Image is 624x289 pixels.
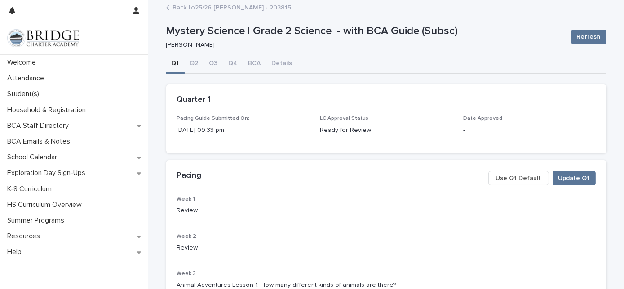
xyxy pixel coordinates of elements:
[4,232,47,241] p: Resources
[204,55,223,74] button: Q3
[177,116,250,121] span: Pacing Guide Submitted On:
[4,153,64,162] p: School Calendar
[558,174,590,183] span: Update Q1
[166,41,560,49] p: [PERSON_NAME]
[177,271,196,276] span: Week 3
[266,55,298,74] button: Details
[4,216,71,225] p: Summer Programs
[177,197,195,202] span: Week 1
[4,248,29,256] p: Help
[4,201,89,209] p: HS Curriculum Overview
[177,206,596,215] p: Review
[166,25,564,38] p: Mystery Science | Grade 2 Science - with BCA Guide (Subsc)
[4,137,77,146] p: BCA Emails & Notes
[7,29,79,47] img: V1C1m3IdTEidaUdm9Hs0
[4,122,76,130] p: BCA Staff Directory
[4,74,51,83] p: Attendance
[4,90,46,98] p: Student(s)
[177,243,596,253] p: Review
[553,171,596,185] button: Update Q1
[4,58,43,67] p: Welcome
[177,126,310,135] p: [DATE] 09:33 pm
[496,174,541,183] span: Use Q1 Default
[185,55,204,74] button: Q2
[463,116,502,121] span: Date Approved
[4,169,93,177] p: Exploration Day Sign-Ups
[571,30,606,44] button: Refresh
[177,171,202,181] h2: Pacing
[223,55,243,74] button: Q4
[577,32,601,41] span: Refresh
[320,116,368,121] span: LC Approval Status
[4,106,93,114] p: Household & Registration
[177,234,197,239] span: Week 2
[173,2,292,12] a: Back to25/26 [PERSON_NAME] - 203815
[320,126,452,135] p: Ready for Review
[463,126,596,135] p: -
[488,171,549,185] button: Use Q1 Default
[243,55,266,74] button: BCA
[166,55,185,74] button: Q1
[177,95,211,105] h2: Quarter 1
[4,185,59,193] p: K-8 Curriculum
